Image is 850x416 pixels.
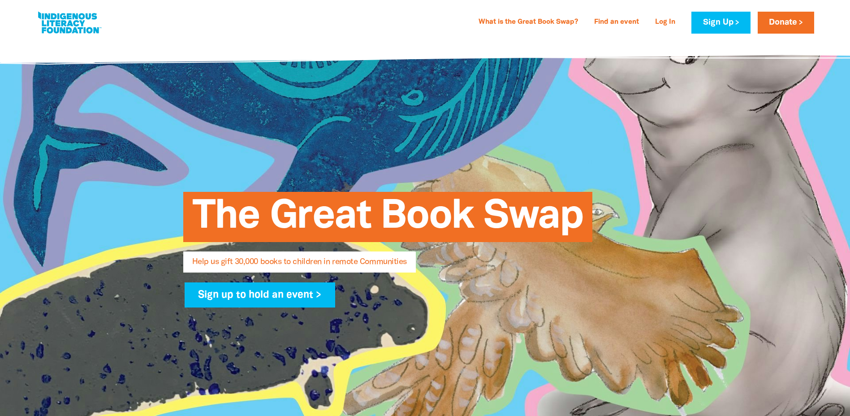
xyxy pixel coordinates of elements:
a: Sign Up [691,12,750,34]
a: Donate [758,12,814,34]
span: The Great Book Swap [192,199,583,242]
a: What is the Great Book Swap? [473,15,583,30]
span: Help us gift 30,000 books to children in remote Communities [192,258,407,273]
a: Find an event [589,15,644,30]
a: Sign up to hold an event > [185,282,336,308]
a: Log In [650,15,681,30]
